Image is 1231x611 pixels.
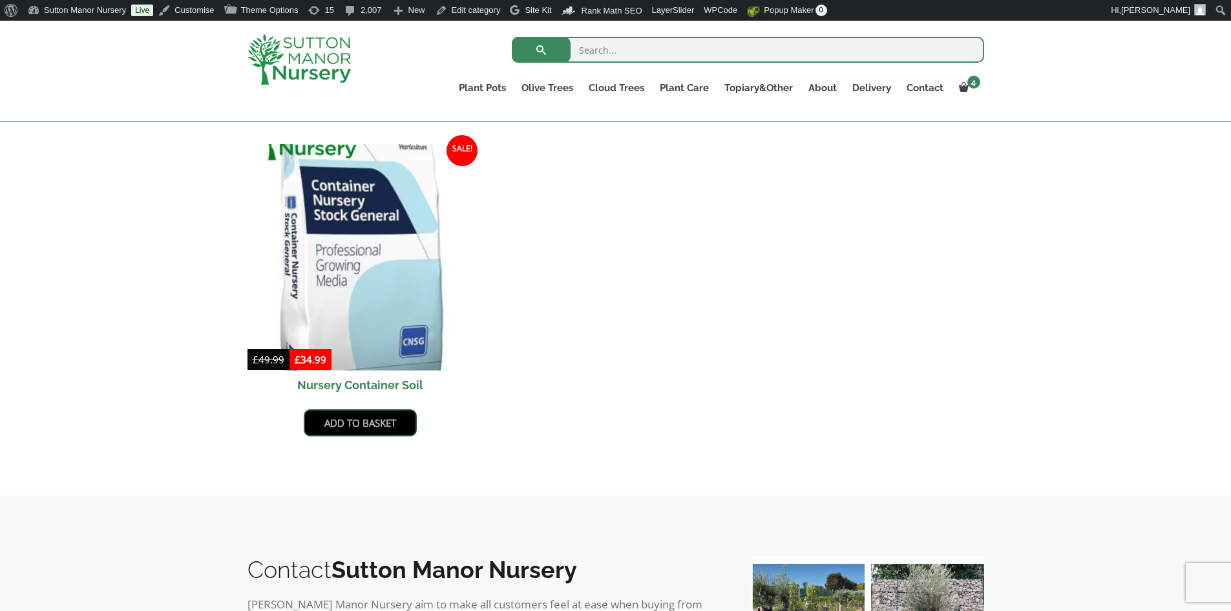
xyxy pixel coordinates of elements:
[331,556,577,583] b: Sutton Manor Nursery
[717,79,801,97] a: Topiary&Other
[447,135,478,166] span: Sale!
[512,37,984,63] input: Search...
[131,5,153,16] a: Live
[815,5,827,16] span: 0
[247,144,474,371] img: Nursery Container Soil
[581,79,652,97] a: Cloud Trees
[801,79,845,97] a: About
[967,76,980,89] span: 4
[247,144,474,400] a: Sale! Nursery Container Soil
[247,370,474,400] h2: Nursery Container Soil
[451,79,514,97] a: Plant Pots
[253,353,284,366] bdi: 49.99
[525,5,551,15] span: Site Kit
[247,34,351,85] img: logo
[304,409,417,436] a: Add to basket: “Nursery Container Soil”
[514,79,581,97] a: Olive Trees
[652,79,717,97] a: Plant Care
[582,6,642,16] span: Rank Math SEO
[295,353,300,366] span: £
[247,556,726,583] h2: Contact
[295,353,326,366] bdi: 34.99
[951,79,984,97] a: 4
[1121,5,1190,15] span: [PERSON_NAME]
[253,353,258,366] span: £
[899,79,951,97] a: Contact
[845,79,899,97] a: Delivery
